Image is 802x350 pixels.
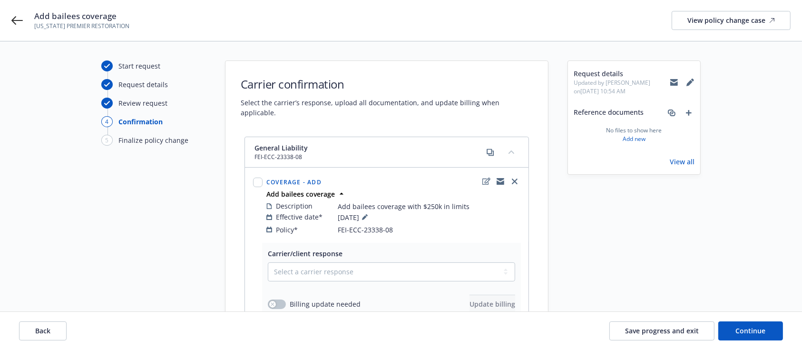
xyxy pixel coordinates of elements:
a: View all [670,157,694,167]
a: edit [480,176,492,187]
span: General Liability [254,143,308,153]
div: Review request [118,98,167,108]
span: Effective date* [276,212,323,222]
span: FEI-ECC-23338-08 [254,153,308,161]
span: No files to show here [606,126,662,135]
div: 5 [101,135,113,146]
span: Continue [736,326,766,335]
span: Updated by [PERSON_NAME] on [DATE] 10:54 AM [574,79,670,96]
div: General LiabilityFEI-ECC-23338-08copycollapse content [245,137,528,168]
span: Coverage - Add [266,178,322,186]
span: Policy* [276,225,298,235]
a: associate [666,107,677,119]
span: Select the carrier’s response, upload all documentation, and update billing when applicable. [241,98,533,118]
div: Confirmation [118,117,163,127]
h1: Carrier confirmation [241,76,533,92]
span: Reference documents [574,107,644,119]
button: Continue [718,321,783,340]
button: Update billing [469,295,515,314]
button: Back [19,321,67,340]
div: Finalize policy change [118,135,188,145]
strong: Add bailees coverage [266,190,335,199]
a: copy [485,147,496,158]
span: Add bailees coverage [34,10,129,22]
div: View policy change case [687,11,775,30]
button: Save progress and exit [609,321,714,340]
div: 4 [101,116,113,127]
span: [DATE] [338,211,371,223]
div: Request details [118,80,168,90]
span: Description [276,201,313,211]
a: View policy change case [672,11,791,30]
button: collapse content [504,144,519,160]
span: Back [35,326,50,335]
span: Update billing [469,300,515,309]
span: Billing update needed [290,299,361,309]
span: [US_STATE] PREMIER RESTORATION [34,22,129,30]
a: copyLogging [495,176,506,187]
span: Save progress and exit [625,326,699,335]
span: Add bailees coverage with $250k in limits [338,201,469,211]
span: Request details [574,69,670,79]
a: add [683,107,694,119]
span: FEI-ECC-23338-08 [338,225,393,235]
a: close [509,176,520,187]
a: Add new [623,135,646,143]
div: Start request [118,61,160,71]
span: Carrier/client response [268,249,342,258]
